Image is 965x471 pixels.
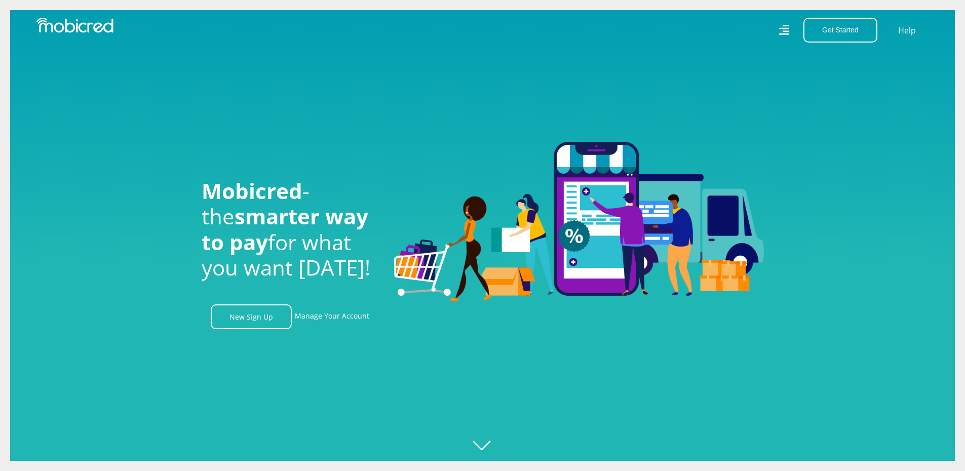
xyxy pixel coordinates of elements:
a: Manage Your Account [295,304,369,329]
button: Get Started [803,18,877,43]
span: Mobicred [202,176,302,205]
span: smarter way to pay [202,202,368,256]
img: Mobicred [36,18,113,33]
a: New Sign Up [211,304,292,329]
h1: - the for what you want [DATE]! [202,178,379,281]
a: Help [898,24,916,37]
img: Welcome to Mobicred [394,142,764,302]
